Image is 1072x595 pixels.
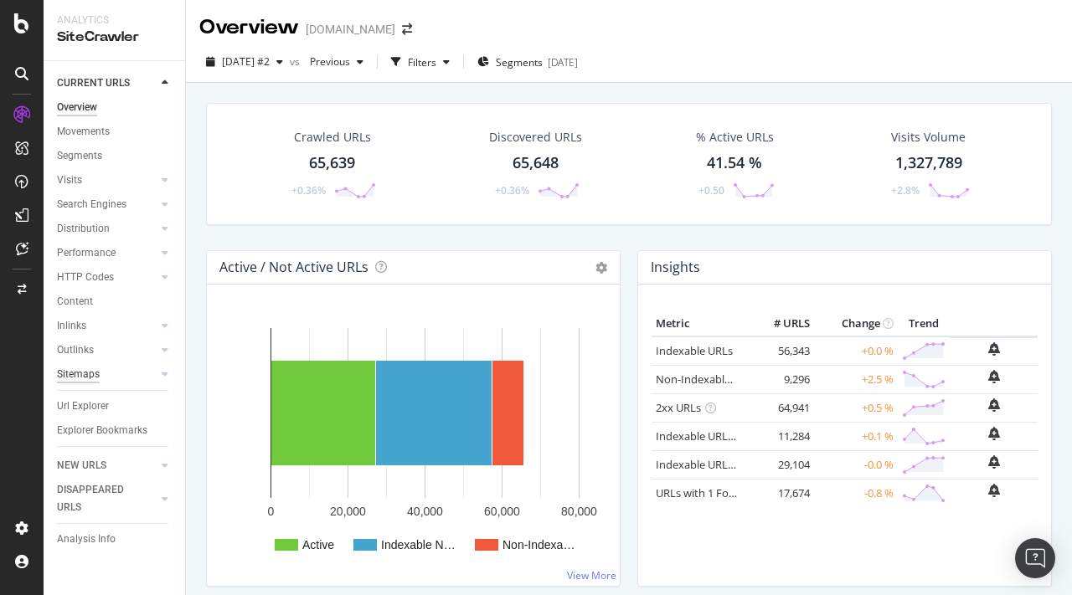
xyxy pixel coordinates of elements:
i: Options [595,262,607,274]
div: bell-plus [988,398,1000,412]
div: Crawled URLs [294,129,371,146]
div: arrow-right-arrow-left [402,23,412,35]
div: HTTP Codes [57,269,114,286]
div: DISAPPEARED URLS [57,481,142,516]
td: -0.8 % [814,479,898,507]
div: Segments [57,147,102,165]
svg: A chart. [220,311,606,572]
th: Metric [652,311,747,336]
div: +2.8% [891,183,920,197]
a: Segments [57,147,173,165]
div: Analysis Info [57,531,116,548]
div: CURRENT URLS [57,74,130,92]
div: 65,648 [513,152,559,174]
th: Change [814,311,898,336]
div: SiteCrawler [57,28,172,47]
div: +0.36% [495,183,529,197]
span: Segments [496,55,543,69]
button: Filters [384,49,456,75]
td: 11,284 [747,422,814,450]
a: View More [567,568,616,582]
a: Search Engines [57,196,157,213]
div: bell-plus [988,455,1000,469]
button: Previous [303,49,370,75]
div: Open Intercom Messenger [1015,538,1055,578]
td: 29,104 [747,450,814,479]
a: NEW URLS [57,457,157,474]
a: CURRENT URLS [57,74,157,92]
div: bell-plus [988,342,1000,356]
th: # URLS [747,311,814,336]
td: 17,674 [747,479,814,507]
div: Movements [57,123,110,141]
a: Indexable URLs with Bad Description [656,457,838,472]
a: 2xx URLs [656,400,701,415]
div: Search Engines [57,196,126,213]
span: 2025 Aug. 31st #2 [222,54,270,69]
td: +0.5 % [814,393,898,422]
a: Overview [57,99,173,116]
a: Content [57,293,173,310]
div: Filters [408,55,436,69]
h4: Insights [651,256,700,279]
h4: Active / Not Active URLs [219,256,368,279]
td: +0.1 % [814,422,898,450]
a: HTTP Codes [57,269,157,286]
div: Content [57,293,93,310]
div: [DATE] [548,55,578,69]
td: 9,296 [747,365,814,393]
div: bell-plus [988,427,1000,440]
span: vs [290,54,303,69]
a: Movements [57,123,173,141]
text: Active [302,538,334,551]
div: 65,639 [309,152,355,174]
a: Indexable URLs [656,343,733,358]
div: Url Explorer [57,398,109,415]
div: Discovered URLs [489,129,582,146]
td: +0.0 % [814,336,898,366]
div: Explorer Bookmarks [57,422,147,439]
a: Distribution [57,220,157,238]
div: Sitemaps [57,366,100,383]
button: Segments[DATE] [471,49,585,75]
text: 0 [268,505,275,518]
a: Performance [57,244,157,262]
div: bell-plus [988,370,1000,383]
td: -0.0 % [814,450,898,479]
a: Url Explorer [57,398,173,415]
div: Outlinks [57,341,94,359]
div: Overview [57,99,97,116]
td: 56,343 [747,336,814,366]
text: 40,000 [407,505,443,518]
div: Inlinks [57,317,86,335]
text: Indexable N… [381,538,456,551]
div: NEW URLS [57,457,106,474]
div: Overview [199,13,299,42]
div: Performance [57,244,116,262]
div: Distribution [57,220,110,238]
div: 41.54 % [707,152,762,174]
text: 60,000 [484,505,520,518]
div: +0.50 [698,183,724,197]
a: Sitemaps [57,366,157,383]
td: 64,941 [747,393,814,422]
th: Trend [898,311,950,336]
div: Visits [57,172,82,189]
text: 80,000 [561,505,597,518]
a: Analysis Info [57,531,173,548]
div: Analytics [57,13,172,28]
a: Visits [57,172,157,189]
text: Non-Indexa… [502,538,575,551]
div: bell-plus [988,484,1000,497]
a: Non-Indexable URLs [656,372,758,387]
a: URLs with 1 Follow Inlink [656,485,779,500]
a: Inlinks [57,317,157,335]
td: +2.5 % [814,365,898,393]
text: 20,000 [330,505,366,518]
div: [DOMAIN_NAME] [306,21,395,38]
a: Outlinks [57,341,157,359]
div: Visits Volume [891,129,966,146]
a: Indexable URLs with Bad H1 [656,428,796,444]
a: DISAPPEARED URLS [57,481,157,516]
